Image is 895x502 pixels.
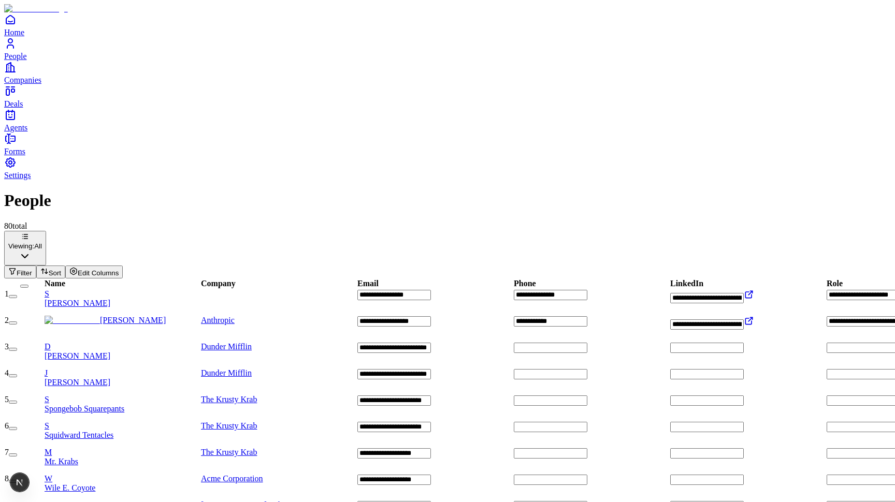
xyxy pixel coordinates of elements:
span: Forms [4,147,25,156]
a: Forms [4,132,891,156]
span: People [4,52,27,61]
div: W [45,474,200,483]
a: People [4,37,891,61]
a: J[PERSON_NAME] [45,368,200,387]
span: [PERSON_NAME] [100,316,166,324]
span: 1 [5,289,9,298]
a: WWile E. Coyote [45,474,200,493]
span: 2 [5,316,9,324]
div: LinkedIn [670,279,703,288]
h1: People [4,191,891,210]
div: Viewing: [8,242,42,250]
a: Dunder Mifflin [201,368,252,377]
a: S[PERSON_NAME] [45,289,200,308]
span: Settings [4,171,31,180]
span: 6 [5,421,9,430]
div: Name [45,279,65,288]
a: D[PERSON_NAME] [45,342,200,361]
span: 7 [5,448,9,456]
a: Anthropic [201,316,235,324]
div: S [45,421,200,431]
div: M [45,448,200,457]
span: Agents [4,123,27,132]
a: Settings [4,156,891,180]
span: Spongebob Squarepants [45,404,124,413]
a: SSquidward Tentacles [45,421,200,440]
img: Dario Amodei [45,316,100,325]
span: [PERSON_NAME] [45,351,110,360]
a: The Krusty Krab [201,448,257,456]
a: Home [4,13,891,37]
a: Dunder Mifflin [201,342,252,351]
span: Squidward Tentacles [45,431,113,439]
span: 5 [5,395,9,404]
span: 3 [5,342,9,351]
span: Filter [17,269,32,277]
div: Email [357,279,379,288]
button: Edit Columns [65,265,123,278]
span: [PERSON_NAME] [45,378,110,387]
a: The Krusty Krab [201,395,257,404]
div: 80 total [4,222,891,231]
div: Company [201,279,236,288]
span: Companies [4,76,41,84]
span: Home [4,28,24,37]
span: [PERSON_NAME] [45,299,110,307]
span: 4 [5,368,9,377]
button: Sort [36,265,65,278]
div: Phone [514,279,536,288]
button: Filter [4,265,36,278]
div: D [45,342,200,351]
span: Sort [49,269,61,277]
a: Deals [4,85,891,108]
a: MMr. Krabs [45,448,200,466]
div: S [45,395,200,404]
div: J [45,368,200,378]
div: S [45,289,200,299]
span: Deals [4,99,23,108]
img: Item Brain Logo [4,4,68,13]
a: The Krusty Krab [201,421,257,430]
div: Role [827,279,843,288]
a: Companies [4,61,891,84]
a: Dario Amodei[PERSON_NAME] [45,316,200,325]
a: Agents [4,109,891,132]
a: SSpongebob Squarepants [45,395,200,414]
span: Edit Columns [78,269,119,277]
span: 8 [5,474,9,483]
a: Acme Corporation [201,474,263,483]
span: Mr. Krabs [45,457,78,466]
span: Wile E. Coyote [45,483,95,492]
